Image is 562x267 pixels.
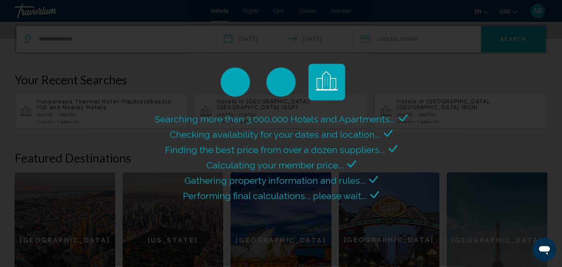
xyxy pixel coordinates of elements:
[183,190,367,201] span: Performing final calculations... please wait...
[206,160,344,171] span: Calculating your member price...
[165,144,385,155] span: Finding the best price from over a dozen suppliers...
[533,238,556,261] iframe: Buton lansare fereastră mesagerie
[184,175,366,186] span: Gathering property information and rules...
[155,114,395,125] span: Searching more than 3,000,000 Hotels and Apartments...
[170,129,380,140] span: Checking availability for your dates and location...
